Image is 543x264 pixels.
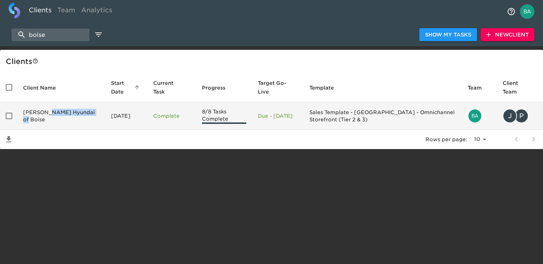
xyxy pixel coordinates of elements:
td: 8/8 Tasks Complete [196,102,252,130]
img: logo [9,3,20,18]
td: [DATE] [105,102,147,130]
td: [PERSON_NAME] Hyundai of Boise [17,102,105,130]
span: Current Task [153,79,190,96]
button: NewClient [481,28,534,42]
span: Template [309,83,343,92]
span: This is the next Task in this Hub that should be completed [153,79,181,96]
button: Show My Tasks [419,28,477,42]
div: juliecombe@kendallauto.com, paulziehr@kendallauto.com [503,109,537,123]
p: Due - [DATE] [258,112,298,120]
span: Show My Tasks [425,30,471,39]
div: J [503,109,517,123]
span: New Client [486,30,529,39]
span: Progress [202,83,235,92]
span: Target Go-Live [258,79,298,96]
p: Complete [153,112,190,120]
div: P [514,109,529,123]
span: Start Date [111,79,142,96]
input: search [12,29,89,41]
td: Sales Template - [GEOGRAPHIC_DATA] - Omnichannel Storefront (Tier 2 & 3) [304,102,462,130]
span: Client Name [23,83,65,92]
a: Analytics [78,3,115,20]
a: Team [54,3,78,20]
button: edit [92,29,105,41]
span: Team [468,83,491,92]
div: Client s [6,56,540,67]
svg: This is a list of all of your clients and clients shared with you [32,58,38,64]
div: bailey.rubin@cdk.com [468,109,491,123]
button: notifications [503,3,520,20]
select: rows per page [470,134,489,145]
p: Rows per page: [425,136,467,143]
span: Calculated based on the start date and the duration of all Tasks contained in this Hub. [258,79,288,96]
a: Clients [26,3,54,20]
span: Client Team [503,79,537,96]
img: bailey.rubin@cdk.com [468,109,481,122]
img: Profile [520,4,534,19]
